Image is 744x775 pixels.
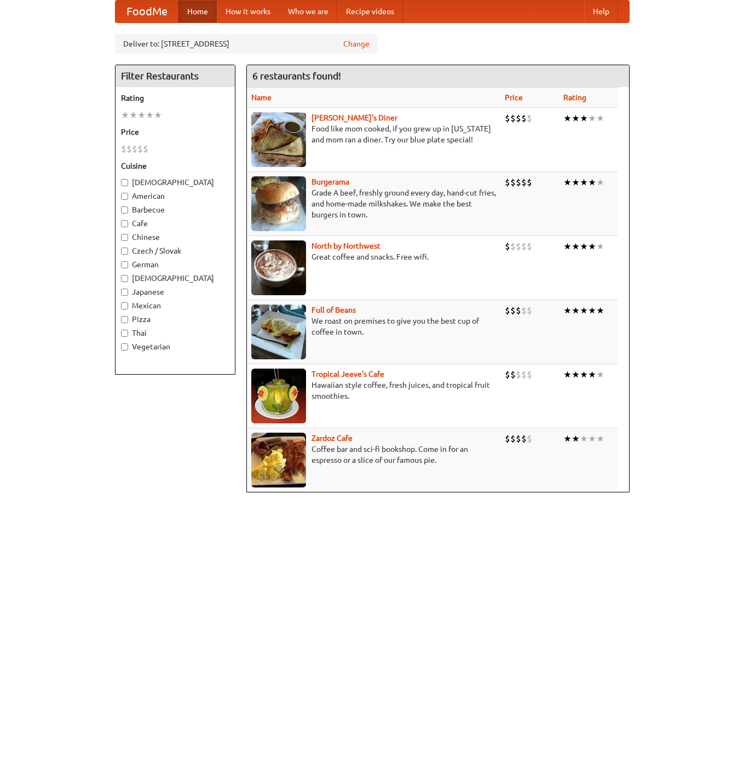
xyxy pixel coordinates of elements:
[505,176,510,188] li: $
[505,93,523,102] a: Price
[572,240,580,252] li: ★
[121,93,229,104] h5: Rating
[252,71,341,81] ng-pluralize: 6 restaurants found!
[251,93,272,102] a: Name
[312,177,349,186] a: Burgerama
[527,433,532,445] li: $
[121,259,229,270] label: German
[121,289,128,296] input: Japanese
[588,176,596,188] li: ★
[510,176,516,188] li: $
[121,275,128,282] input: [DEMOGRAPHIC_DATA]
[116,1,178,22] a: FoodMe
[516,305,521,317] li: $
[312,370,384,378] a: Tropical Jeeve's Cafe
[126,143,132,155] li: $
[588,305,596,317] li: ★
[121,261,128,268] input: German
[312,242,380,250] a: North by Northwest
[154,109,162,121] li: ★
[312,306,356,314] a: Full of Beans
[527,305,532,317] li: $
[505,112,510,124] li: $
[132,143,137,155] li: $
[251,187,496,220] p: Grade A beef, freshly ground every day, hand-cut fries, and home-made milkshakes. We make the bes...
[516,176,521,188] li: $
[572,305,580,317] li: ★
[516,240,521,252] li: $
[505,240,510,252] li: $
[312,434,353,443] b: Zardoz Cafe
[129,109,137,121] li: ★
[521,369,527,381] li: $
[121,193,128,200] input: American
[121,160,229,171] h5: Cuisine
[527,176,532,188] li: $
[251,369,306,423] img: jeeves.jpg
[121,314,229,325] label: Pizza
[137,109,146,121] li: ★
[121,220,128,227] input: Cafe
[521,112,527,124] li: $
[121,179,128,186] input: [DEMOGRAPHIC_DATA]
[505,369,510,381] li: $
[588,112,596,124] li: ★
[596,433,604,445] li: ★
[596,176,604,188] li: ★
[596,240,604,252] li: ★
[572,112,580,124] li: ★
[337,1,403,22] a: Recipe videos
[279,1,337,22] a: Who we are
[121,330,128,337] input: Thai
[121,204,229,215] label: Barbecue
[572,176,580,188] li: ★
[121,177,229,188] label: [DEMOGRAPHIC_DATA]
[521,305,527,317] li: $
[121,191,229,202] label: American
[521,176,527,188] li: $
[251,433,306,487] img: zardoz.jpg
[521,433,527,445] li: $
[121,248,128,255] input: Czech / Slovak
[584,1,618,22] a: Help
[516,433,521,445] li: $
[563,176,572,188] li: ★
[516,112,521,124] li: $
[527,240,532,252] li: $
[121,218,229,229] label: Cafe
[251,305,306,359] img: beans.jpg
[563,93,586,102] a: Rating
[596,305,604,317] li: ★
[115,34,378,54] div: Deliver to: [STREET_ADDRESS]
[312,113,397,122] a: [PERSON_NAME]'s Diner
[121,328,229,338] label: Thai
[251,176,306,231] img: burgerama.jpg
[580,433,588,445] li: ★
[572,369,580,381] li: ★
[510,240,516,252] li: $
[510,433,516,445] li: $
[251,315,496,337] p: We roast on premises to give you the best cup of coffee in town.
[588,240,596,252] li: ★
[580,112,588,124] li: ★
[121,143,126,155] li: $
[343,38,370,49] a: Change
[121,109,129,121] li: ★
[510,112,516,124] li: $
[563,369,572,381] li: ★
[516,369,521,381] li: $
[116,65,235,87] h4: Filter Restaurants
[572,433,580,445] li: ★
[121,232,229,243] label: Chinese
[527,112,532,124] li: $
[121,343,128,351] input: Vegetarian
[143,143,148,155] li: $
[563,112,572,124] li: ★
[121,302,128,309] input: Mexican
[217,1,279,22] a: How it works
